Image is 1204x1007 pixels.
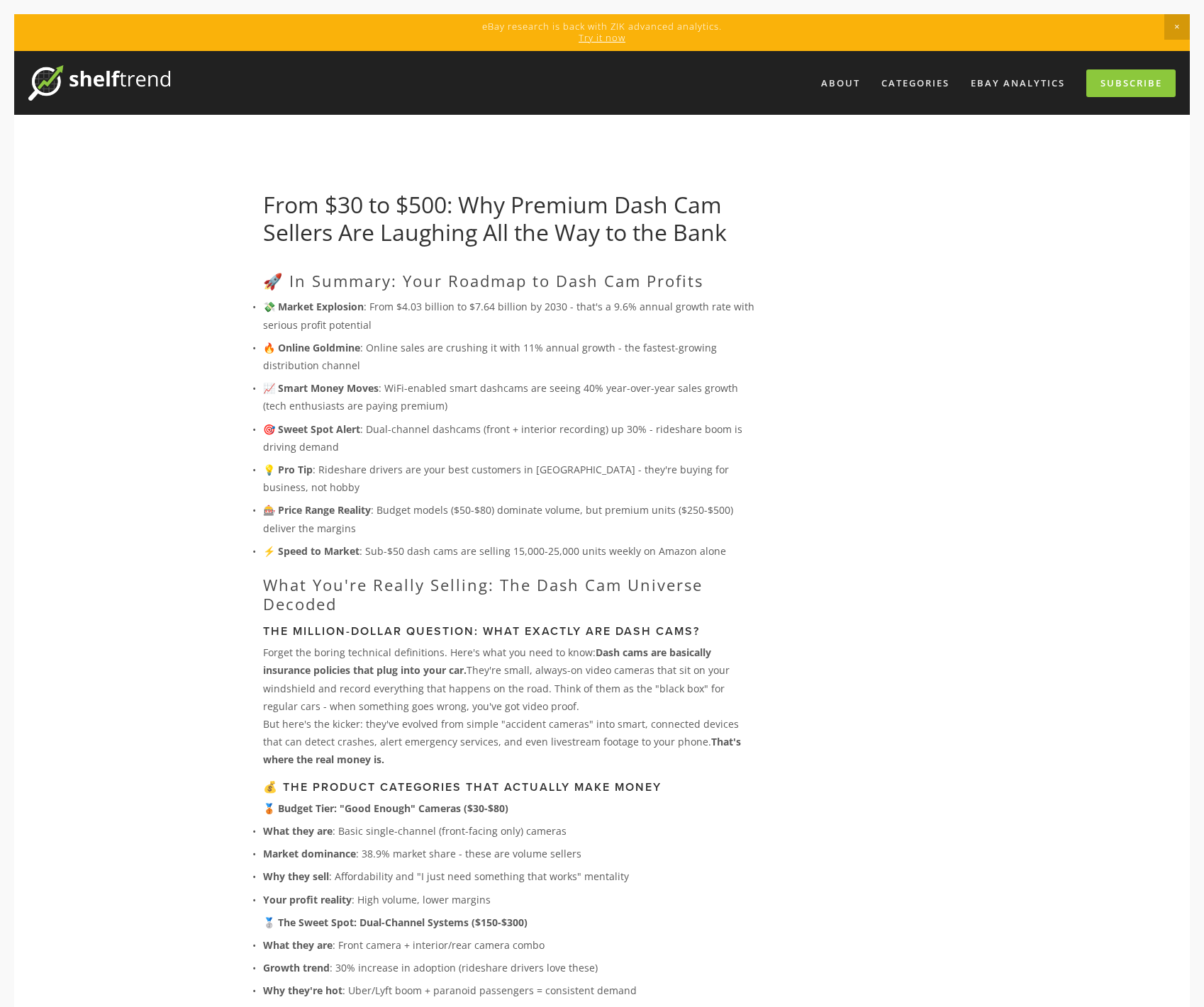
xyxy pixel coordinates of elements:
[263,624,760,638] h3: The Million-Dollar Question: What Exactly Are Dash Cams?
[872,72,959,95] div: Categories
[263,936,760,954] p: : Front camera + interior/rear camera combo
[263,422,360,436] strong: 🎯 Sweet Spot Alert
[263,271,760,290] h2: 🚀 In Summary: Your Roadmap to Dash Cam Profits
[263,870,329,883] strong: Why they sell
[263,801,508,815] strong: 🥉 Budget Tier: "Good Enough" Cameras ($30-$80)
[263,300,364,313] strong: 💸 Market Explosion
[263,984,342,997] strong: Why they're hot
[263,847,356,860] strong: Market dominance
[263,189,727,247] a: From $30 to $500: Why Premium Dash Cam Sellers Are Laughing All the Way to the Bank
[263,544,359,558] strong: ⚡ Speed to Market
[263,341,360,354] strong: 🔥 Online Goldmine
[263,959,760,977] p: : 30% increase in adoption (rideshare drivers love these)
[263,339,760,374] p: : Online sales are crushing it with 11% annual growth - the fastest-growing distribution channel
[263,461,760,496] p: : Rideshare drivers are your best customers in [GEOGRAPHIC_DATA] - they're buying for business, n...
[1164,14,1190,40] span: Close Announcement
[263,715,760,769] p: But here's the kicker: they've evolved from simple "accident cameras" into smart, connected devic...
[812,72,869,95] a: About
[263,298,760,333] p: : From $4.03 billion to $7.64 billion by 2030 - that's a 9.6% annual growth rate with serious pro...
[263,643,760,715] p: Forget the boring technical definitions. Here's what you need to know: They're small, always-on v...
[263,780,760,794] h3: 💰 The Product Categories That Actually Make Money
[263,981,760,999] p: : Uber/Lyft boom + paranoid passengers = consistent demand
[28,65,170,101] img: ShelfTrend
[263,501,760,536] p: : Budget models ($50-$80) dominate volume, but premium units ($250-$500) deliver the margins
[263,379,760,415] p: : WiFi-enabled smart dashcams are seeing 40% year-over-year sales growth (tech enthusiasts are pa...
[263,916,528,929] strong: 🥈 The Sweet Spot: Dual-Channel Systems ($150-$300)
[263,891,760,908] p: : High volume, lower margins
[263,961,330,974] strong: Growth trend
[263,893,352,906] strong: Your profit reality
[263,822,760,840] p: : Basic single-channel (front-facing only) cameras
[961,72,1074,95] a: eBay Analytics
[263,575,760,613] h2: What You're Really Selling: The Dash Cam Universe Decoded
[579,31,625,44] a: Try it now
[263,503,371,517] strong: 🎰 Price Range Reality
[263,542,760,560] p: : Sub-$50 dash cams are selling 15,000-25,000 units weekly on Amazon alone
[263,824,333,838] strong: What they are
[263,845,760,862] p: : 38.9% market share - these are volume sellers
[263,381,379,395] strong: 📈 Smart Money Moves
[263,463,313,476] strong: 💡 Pro Tip
[263,420,760,456] p: : Dual-channel dashcams (front + interior recording) up 30% - rideshare boom is driving demand
[263,938,333,952] strong: What they are
[1086,69,1176,97] a: Subscribe
[263,867,760,885] p: : Affordability and "I just need something that works" mentality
